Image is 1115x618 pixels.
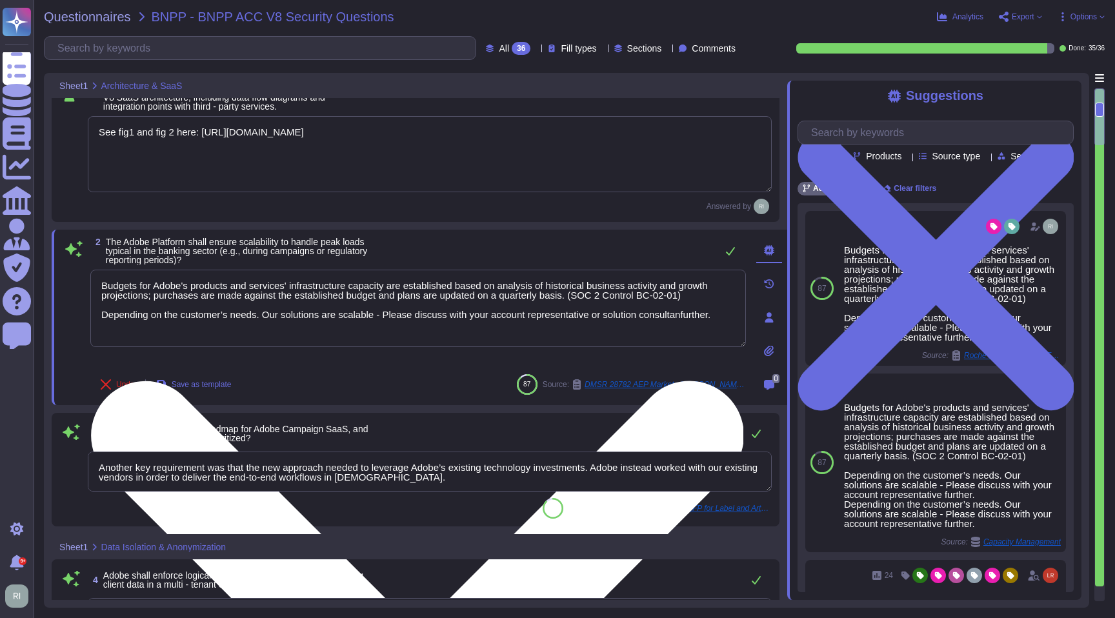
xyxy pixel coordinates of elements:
span: BNPP - BNPP ACC V8 Security Questions [152,10,394,23]
span: Export [1012,13,1034,21]
img: user [1043,219,1058,234]
span: Fill types [561,44,596,53]
span: Questionnaires [44,10,131,23]
span: Comments [692,44,736,53]
span: Answered by [707,203,751,210]
textarea: See fig1 and fig 2 here: [URL][DOMAIN_NAME] [88,116,772,192]
textarea: Another key requirement was that the new approach needed to leverage Adobe’s existing technology ... [88,452,772,492]
span: 35 / 36 [1089,45,1105,52]
span: Capacity Management [983,538,1061,546]
span: 87 [549,504,556,512]
span: 4 [88,575,98,584]
img: user [754,199,769,214]
span: Sections [627,44,662,53]
span: 87 [818,284,826,292]
div: 9+ [19,557,26,565]
span: Architecture & SaaS [101,81,182,90]
span: Done: [1069,45,1086,52]
span: Data Isolation & Anonymization [101,543,226,552]
input: Search by keywords [805,121,1073,144]
div: Budgets for Adobe's products and services' infrastructure capacity are established based on analy... [844,403,1061,528]
span: All [499,44,509,53]
span: 0 [772,374,779,383]
img: user [5,584,28,608]
button: Analytics [937,12,983,22]
span: Options [1070,13,1097,21]
span: 3 [88,429,98,438]
span: 87 [818,459,826,466]
textarea: Budgets for Adobe's products and services' infrastructure capacity are established based on analy... [90,270,746,347]
span: 87 [523,381,530,388]
button: user [3,582,37,610]
span: Sheet1 [59,543,88,552]
span: Analytics [952,13,983,21]
span: Source: [941,537,1061,547]
span: Sheet1 [59,81,88,90]
input: Search by keywords [51,37,476,59]
img: user [1043,568,1058,583]
span: 2 [90,237,101,246]
div: 36 [512,42,530,55]
span: The Adobe Platform shall ensure scalability to handle peak loads typical in the banking sector (e... [106,237,367,265]
span: 24 [885,572,893,579]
